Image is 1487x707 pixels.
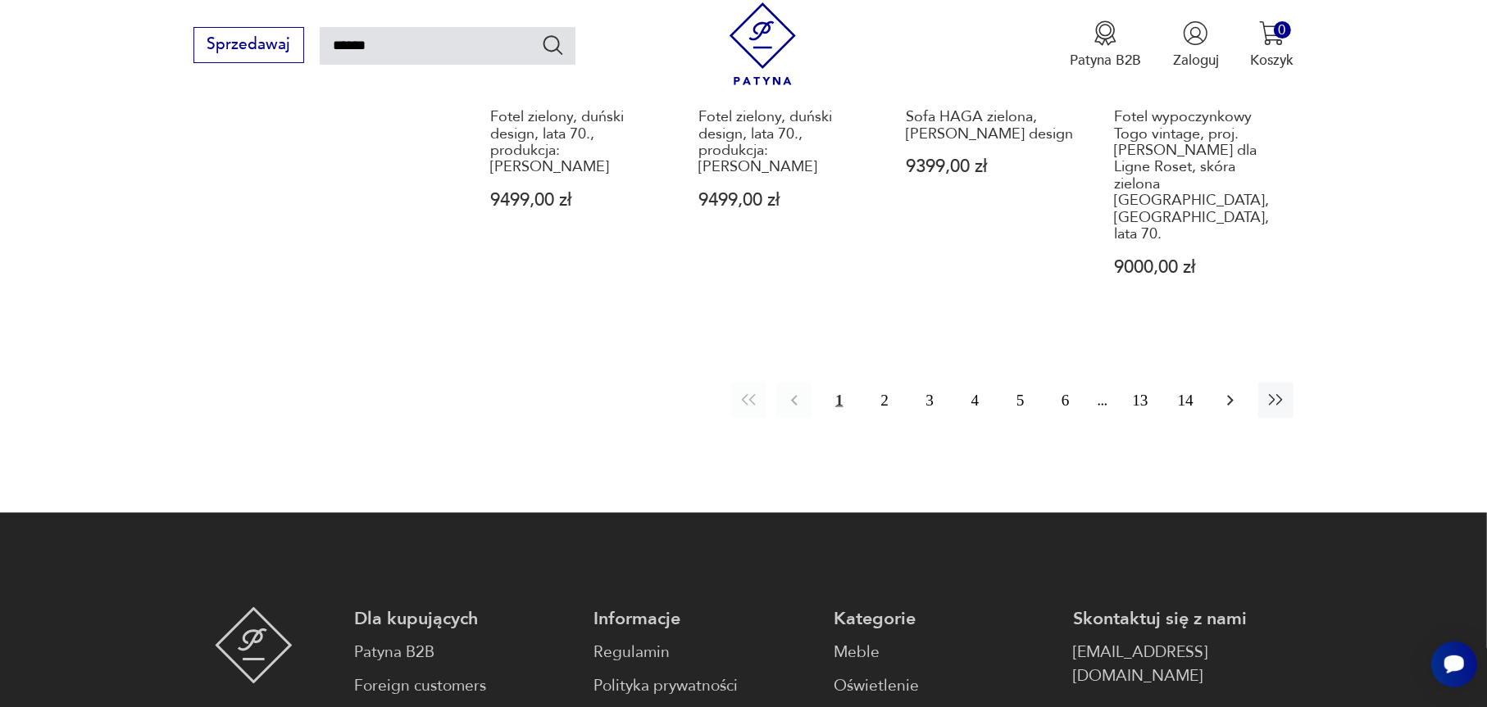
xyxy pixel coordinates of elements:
[354,607,575,631] p: Dla kupujących
[1173,51,1219,70] p: Zaloguj
[593,641,814,664] a: Regulamin
[957,383,993,418] button: 4
[1003,383,1038,418] button: 5
[1114,259,1285,276] p: 9000,00 zł
[1173,20,1219,70] button: Zaloguj
[193,27,304,63] button: Sprzedawaj
[1048,383,1083,418] button: 6
[1183,20,1208,46] img: Ikonka użytkownika
[1431,641,1477,687] iframe: Smartsupp widget button
[907,109,1077,143] h3: Sofa HAGA zielona, [PERSON_NAME] design
[490,109,661,176] h3: Fotel zielony, duński design, lata 70., produkcja: [PERSON_NAME]
[1093,20,1118,46] img: Ikona medalu
[1274,21,1291,39] div: 0
[215,607,293,684] img: Patyna - sklep z meblami i dekoracjami vintage
[834,607,1054,631] p: Kategorie
[1070,51,1141,70] p: Patyna B2B
[193,39,304,52] a: Sprzedawaj
[1250,51,1294,70] p: Koszyk
[593,674,814,698] a: Polityka prywatności
[1114,109,1285,242] h3: Fotel wypoczynkowy Togo vintage, proj. [PERSON_NAME] dla Ligne Roset, skóra zielona [GEOGRAPHIC_D...
[721,2,804,85] img: Patyna - sklep z meblami i dekoracjami vintage
[1259,20,1285,46] img: Ikona koszyka
[1250,20,1294,70] button: 0Koszyk
[698,192,869,209] p: 9499,00 zł
[593,607,814,631] p: Informacje
[907,158,1077,175] p: 9399,00 zł
[867,383,903,418] button: 2
[1074,607,1294,631] p: Skontaktuj się z nami
[1070,20,1141,70] a: Ikona medaluPatyna B2B
[1074,641,1294,688] a: [EMAIL_ADDRESS][DOMAIN_NAME]
[354,674,575,698] a: Foreign customers
[354,641,575,664] a: Patyna B2B
[490,192,661,209] p: 9499,00 zł
[1070,20,1141,70] button: Patyna B2B
[834,674,1054,698] a: Oświetlenie
[1122,383,1157,418] button: 13
[821,383,857,418] button: 1
[1168,383,1203,418] button: 14
[834,641,1054,664] a: Meble
[912,383,948,418] button: 3
[541,33,565,57] button: Szukaj
[698,109,869,176] h3: Fotel zielony, duński design, lata 70., produkcja: [PERSON_NAME]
